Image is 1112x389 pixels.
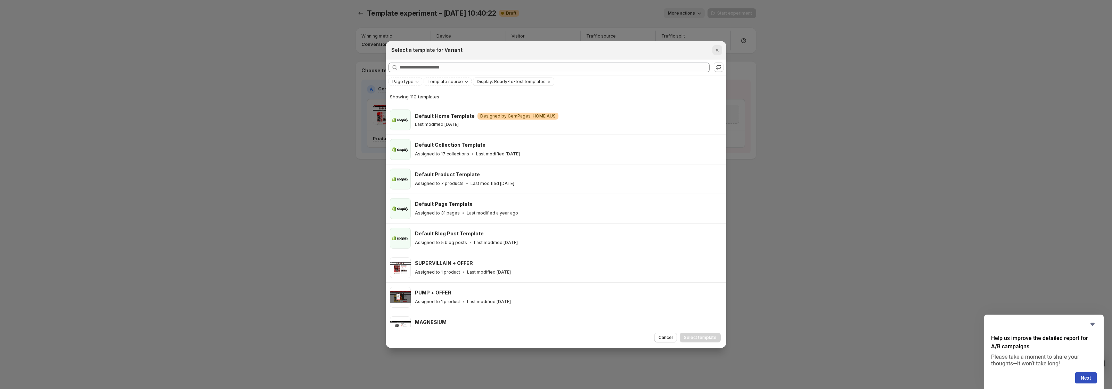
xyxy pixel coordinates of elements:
button: Close [712,45,722,55]
p: Please take a moment to share your thoughts—it won’t take long! [991,354,1097,367]
h3: Default Blog Post Template [415,230,484,237]
h3: SUPERVILLAIN + OFFER [415,260,473,267]
img: Default Home Template [390,110,411,130]
span: Showing 110 templates [390,94,439,99]
img: Default Product Template [390,169,411,189]
img: Default Collection Template [390,139,411,160]
h2: Select a template for Variant [391,47,463,54]
p: Assigned to 1 product [415,299,460,305]
button: Hide survey [1088,320,1097,329]
img: Default Page Template [390,198,411,219]
button: Clear [546,78,553,86]
span: Template source [427,79,463,84]
h2: Help us improve the detailed report for A/B campaigns [991,334,1097,351]
button: Next question [1075,372,1097,383]
span: Page type [392,79,414,84]
p: Last modified [DATE] [471,181,514,186]
button: Display: Ready-to-test templates [473,78,546,86]
p: Last modified [DATE] [467,269,511,275]
p: Assigned to 17 collections [415,151,469,157]
h3: Default Page Template [415,201,473,208]
button: Template source [424,78,471,86]
span: Designed by GemPages: HOME AUS [480,113,556,119]
p: Assigned to 1 product [415,269,460,275]
p: Assigned to 5 blog posts [415,240,467,245]
p: Assigned to 31 pages [415,210,460,216]
p: Last modified [DATE] [467,299,511,305]
img: Default Blog Post Template [390,228,411,249]
button: Page type [389,78,422,86]
h3: Default Home Template [415,113,475,120]
button: Cancel [654,333,677,342]
p: Last modified [DATE] [474,240,518,245]
p: Last modified [DATE] [415,122,459,127]
p: Last modified a year ago [467,210,518,216]
h3: Default Product Template [415,171,480,178]
span: Display: Ready-to-test templates [477,79,546,84]
p: Last modified [DATE] [476,151,520,157]
h3: Default Collection Template [415,141,485,148]
div: Help us improve the detailed report for A/B campaigns [991,320,1097,383]
h3: MAGNESIUM [415,319,447,326]
span: Cancel [659,335,673,340]
h3: PUMP + OFFER [415,289,451,296]
p: Assigned to 7 products [415,181,464,186]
